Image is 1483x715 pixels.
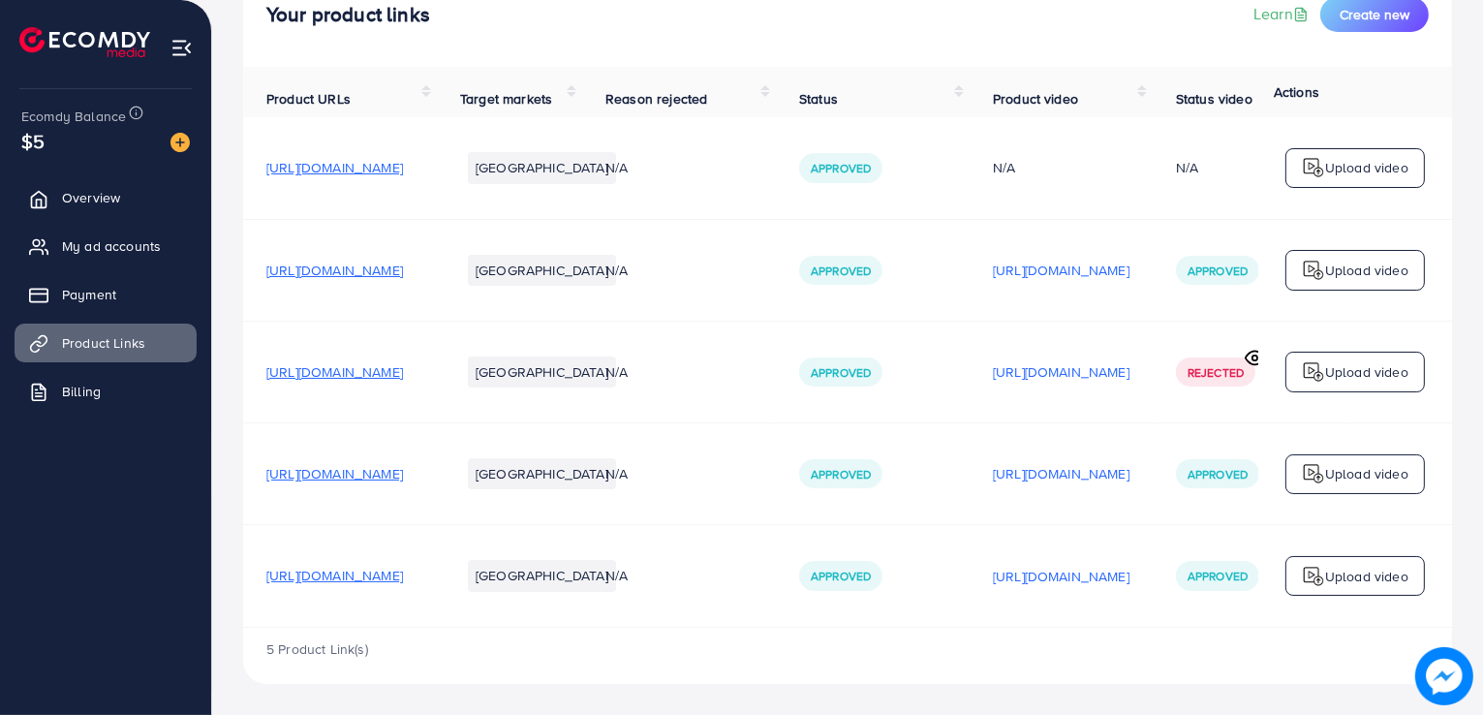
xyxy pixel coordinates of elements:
[1325,156,1408,179] p: Upload video
[1325,259,1408,282] p: Upload video
[266,464,403,483] span: [URL][DOMAIN_NAME]
[1253,3,1313,25] a: Learn
[468,152,616,183] li: [GEOGRAPHIC_DATA]
[1188,568,1248,584] span: Approved
[811,364,871,381] span: Approved
[605,464,628,483] span: N/A
[1302,360,1325,384] img: logo
[62,333,145,353] span: Product Links
[1302,565,1325,588] img: logo
[62,188,120,207] span: Overview
[1188,364,1244,381] span: Rejected
[1188,263,1248,279] span: Approved
[62,236,161,256] span: My ad accounts
[62,285,116,304] span: Payment
[993,158,1129,177] div: N/A
[811,466,871,482] span: Approved
[170,37,193,59] img: menu
[811,568,871,584] span: Approved
[19,27,150,57] img: logo
[993,462,1129,485] p: [URL][DOMAIN_NAME]
[1302,259,1325,282] img: logo
[1325,462,1408,485] p: Upload video
[993,89,1078,109] span: Product video
[21,127,45,155] span: $5
[1415,647,1473,705] img: image
[15,275,197,314] a: Payment
[15,178,197,217] a: Overview
[460,89,552,109] span: Target markets
[605,158,628,177] span: N/A
[468,255,616,286] li: [GEOGRAPHIC_DATA]
[811,263,871,279] span: Approved
[993,565,1129,588] p: [URL][DOMAIN_NAME]
[1274,82,1319,102] span: Actions
[1176,89,1252,109] span: Status video
[1176,158,1198,177] div: N/A
[468,560,616,591] li: [GEOGRAPHIC_DATA]
[266,639,368,659] span: 5 Product Link(s)
[468,357,616,388] li: [GEOGRAPHIC_DATA]
[170,133,190,152] img: image
[266,566,403,585] span: [URL][DOMAIN_NAME]
[1302,156,1325,179] img: logo
[1325,360,1408,384] p: Upload video
[605,566,628,585] span: N/A
[1325,565,1408,588] p: Upload video
[266,89,351,109] span: Product URLs
[15,372,197,411] a: Billing
[811,160,871,176] span: Approved
[62,382,101,401] span: Billing
[266,261,403,280] span: [URL][DOMAIN_NAME]
[266,3,430,27] h4: Your product links
[1340,5,1409,24] span: Create new
[1188,466,1248,482] span: Approved
[799,89,838,109] span: Status
[266,158,403,177] span: [URL][DOMAIN_NAME]
[468,458,616,489] li: [GEOGRAPHIC_DATA]
[993,259,1129,282] p: [URL][DOMAIN_NAME]
[605,362,628,382] span: N/A
[1302,462,1325,485] img: logo
[15,227,197,265] a: My ad accounts
[266,362,403,382] span: [URL][DOMAIN_NAME]
[993,360,1129,384] p: [URL][DOMAIN_NAME]
[21,107,126,126] span: Ecomdy Balance
[605,89,707,109] span: Reason rejected
[605,261,628,280] span: N/A
[15,324,197,362] a: Product Links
